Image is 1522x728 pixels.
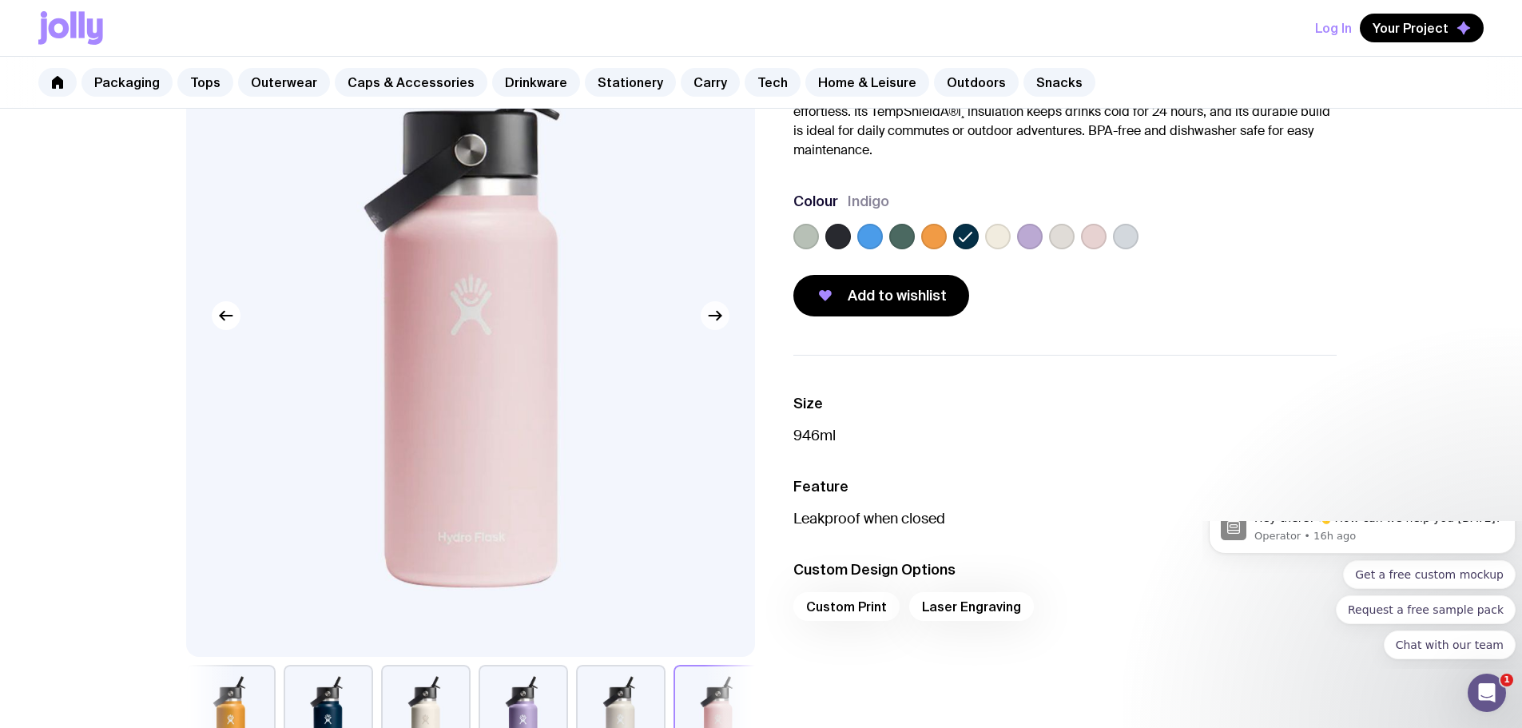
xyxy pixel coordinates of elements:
[177,68,233,97] a: Tops
[1202,521,1522,669] iframe: Intercom notifications message
[934,68,1019,97] a: Outdoors
[6,39,313,138] div: Quick reply options
[745,68,801,97] a: Tech
[793,477,1337,496] h3: Feature
[793,426,1337,445] p: 946ml
[52,8,301,22] p: Message from Operator, sent 16h ago
[793,192,838,211] h3: Colour
[681,68,740,97] a: Carry
[81,68,173,97] a: Packaging
[1468,674,1506,712] iframe: Intercom live chat
[335,68,487,97] a: Caps & Accessories
[1373,20,1448,36] span: Your Project
[848,192,889,211] span: Indigo
[848,286,947,305] span: Add to wishlist
[1315,14,1352,42] button: Log In
[238,68,330,97] a: Outerwear
[585,68,676,97] a: Stationery
[793,509,1337,528] p: Leakproof when closed
[1500,674,1513,686] span: 1
[181,109,313,138] button: Quick reply: Chat with our team
[141,39,313,68] button: Quick reply: Get a free custom mockup
[492,68,580,97] a: Drinkware
[805,68,929,97] a: Home & Leisure
[1023,68,1095,97] a: Snacks
[793,560,1337,579] h3: Custom Design Options
[793,83,1337,160] p: With its wide-mouth design and Flex Straw Cap, the Hydro Flask 32oz makes hydration effortless. I...
[793,394,1337,413] h3: Size
[1360,14,1484,42] button: Your Project
[133,74,313,103] button: Quick reply: Request a free sample pack
[793,275,969,316] button: Add to wishlist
